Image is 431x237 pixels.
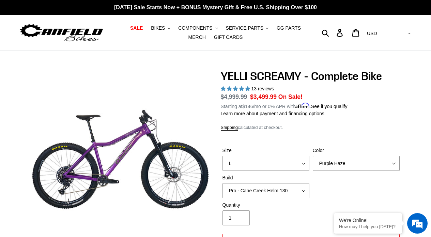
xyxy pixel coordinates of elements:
span: GIFT CARDS [214,34,243,40]
span: BIKES [151,25,165,31]
span: SERVICE PARTS [226,25,263,31]
a: MERCH [185,33,209,42]
button: COMPONENTS [175,24,221,33]
button: BIKES [148,24,173,33]
span: MERCH [188,34,206,40]
a: GG PARTS [273,24,304,33]
span: GG PARTS [277,25,301,31]
a: Shipping [221,125,238,131]
a: See if you qualify - Learn more about Affirm Financing (opens in modal) [311,104,348,109]
span: On Sale! [278,92,303,101]
div: We're Online! [339,218,397,223]
a: Learn more about payment and financing options [221,111,324,116]
label: Build [222,174,309,181]
s: $4,999.99 [221,93,247,100]
p: Starting at /mo or 0% APR with . [221,101,348,110]
div: calculated at checkout. [221,124,401,131]
a: SALE [127,24,146,33]
span: COMPONENTS [178,25,212,31]
span: $3,499.99 [250,93,277,100]
button: SERVICE PARTS [222,24,272,33]
img: Canfield Bikes [19,22,104,44]
span: $146 [242,104,253,109]
span: Affirm [295,103,310,108]
span: 5.00 stars [221,86,251,91]
span: SALE [130,25,143,31]
p: How may I help you today? [339,224,397,229]
label: Quantity [222,202,309,209]
h1: YELLI SCREAMY - Complete Bike [221,70,401,83]
a: GIFT CARDS [211,33,246,42]
label: Size [222,147,309,154]
span: 13 reviews [251,86,274,91]
label: Color [313,147,400,154]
